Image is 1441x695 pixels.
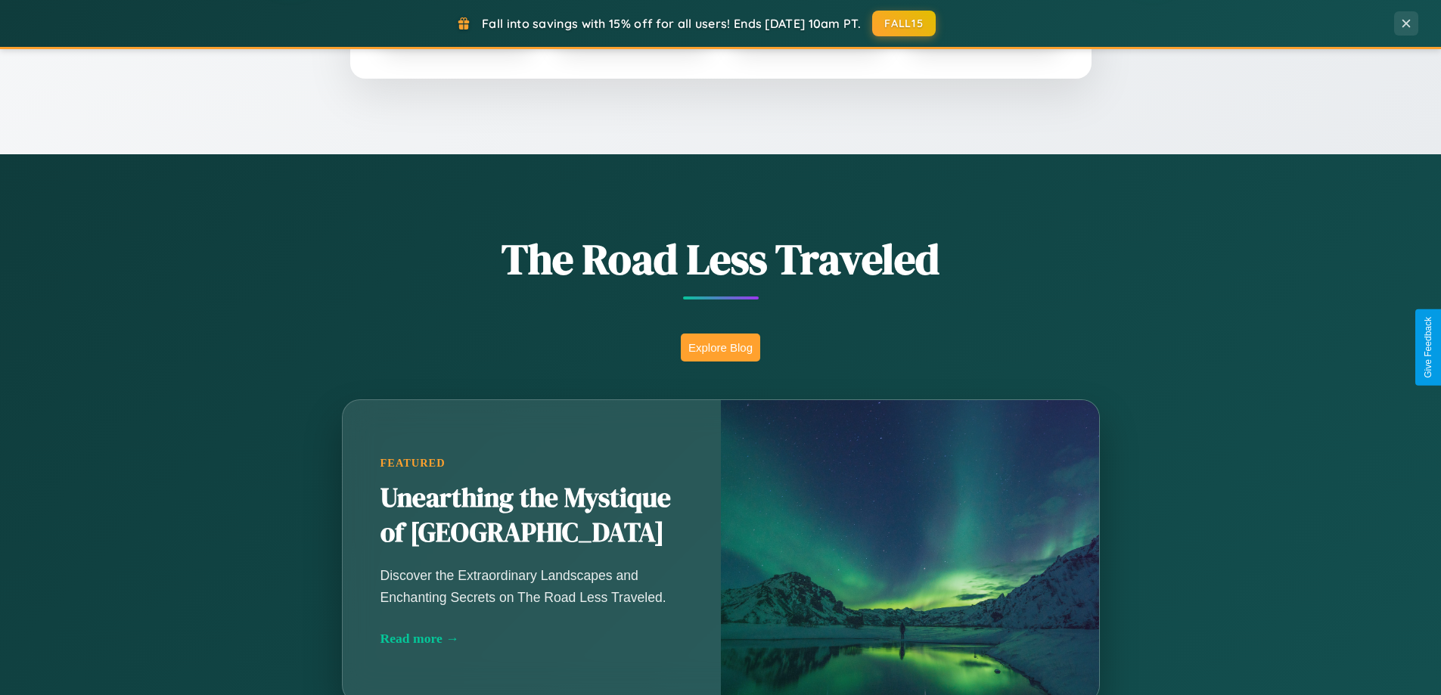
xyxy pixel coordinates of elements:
p: Discover the Extraordinary Landscapes and Enchanting Secrets on The Road Less Traveled. [380,565,683,607]
div: Give Feedback [1423,317,1433,378]
span: Fall into savings with 15% off for all users! Ends [DATE] 10am PT. [482,16,861,31]
button: FALL15 [872,11,936,36]
h1: The Road Less Traveled [267,230,1175,288]
div: Featured [380,457,683,470]
button: Explore Blog [681,334,760,361]
h2: Unearthing the Mystique of [GEOGRAPHIC_DATA] [380,481,683,551]
div: Read more → [380,631,683,647]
